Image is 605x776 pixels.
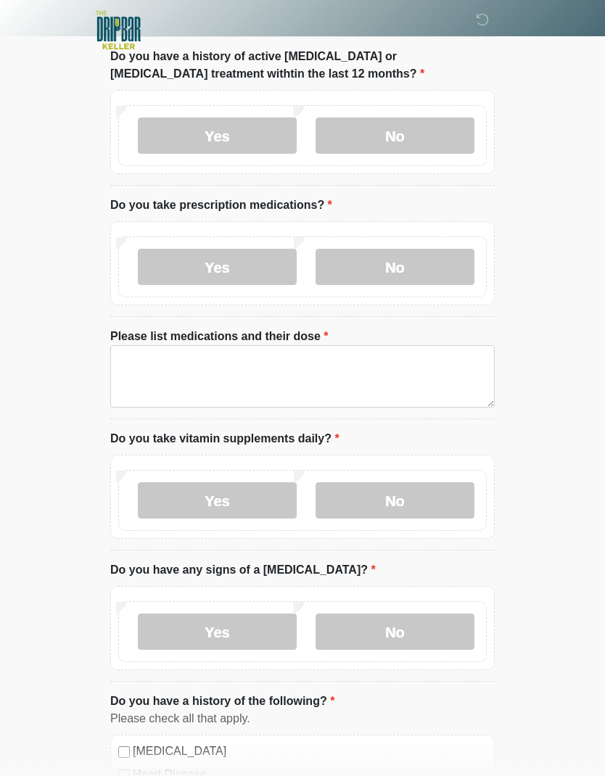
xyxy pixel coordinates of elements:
label: No [316,614,474,650]
label: No [316,482,474,519]
label: No [316,117,474,154]
label: Do you take prescription medications? [110,197,332,214]
label: Yes [138,117,297,154]
label: Do you have any signs of a [MEDICAL_DATA]? [110,561,376,579]
img: The DRIPBaR - Keller Logo [96,11,141,49]
label: Do you have a history of active [MEDICAL_DATA] or [MEDICAL_DATA] treatment withtin the last 12 mo... [110,48,495,83]
label: Do you take vitamin supplements daily? [110,430,339,447]
label: Yes [138,482,297,519]
label: Yes [138,249,297,285]
div: Please check all that apply. [110,710,495,727]
label: Do you have a history of the following? [110,693,334,710]
input: [MEDICAL_DATA] [118,746,130,758]
label: Please list medications and their dose [110,328,329,345]
label: Yes [138,614,297,650]
label: No [316,249,474,285]
label: [MEDICAL_DATA] [133,743,487,760]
